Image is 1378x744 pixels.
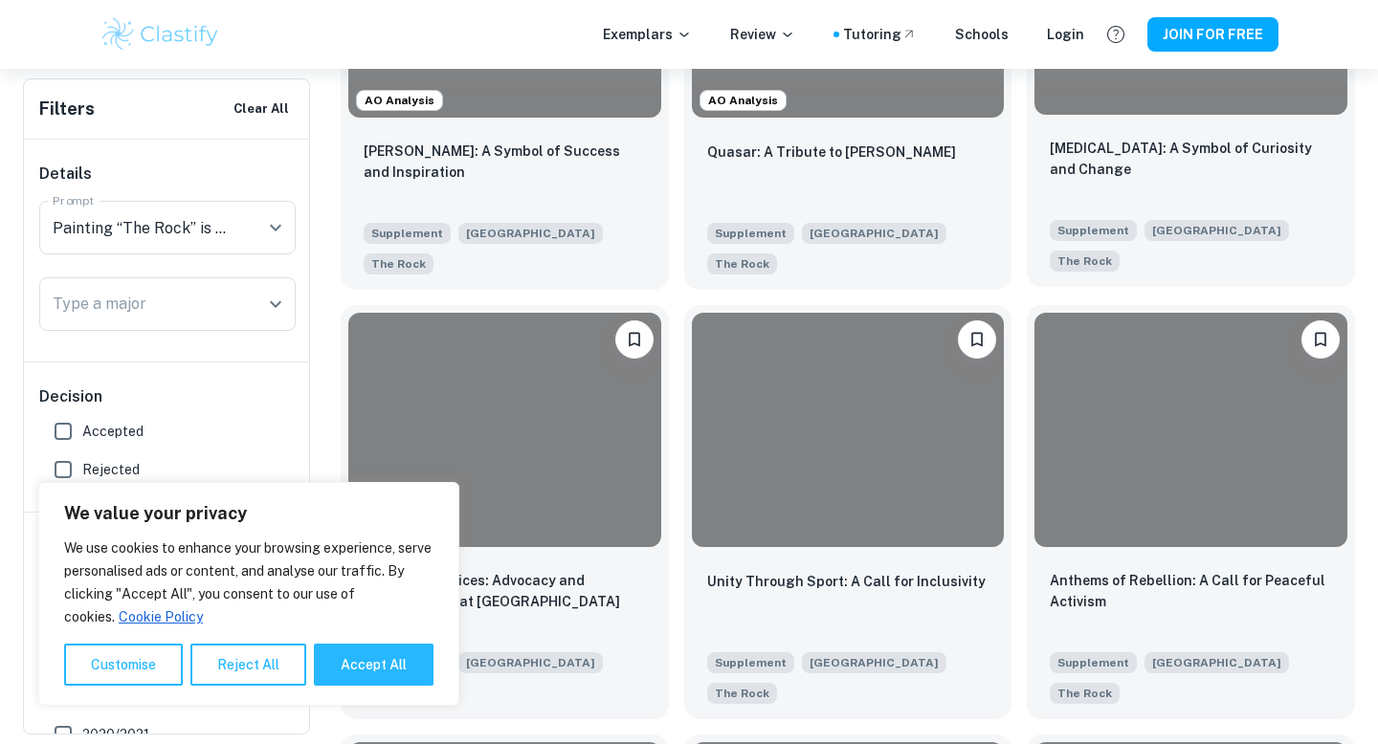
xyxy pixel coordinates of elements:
[64,644,183,686] button: Customise
[1145,652,1289,673] span: [GEOGRAPHIC_DATA]
[53,192,95,208] label: Prompt
[262,291,289,317] button: Open
[1047,24,1084,45] a: Login
[802,223,946,244] span: [GEOGRAPHIC_DATA]
[615,320,654,359] button: Please log in to bookmark exemplars
[39,385,296,408] h6: Decision
[700,92,786,109] span: AO Analysis
[707,652,794,673] span: Supplement
[707,681,777,704] span: Painting “The Rock” is a tradition at Northwestern that invites all forms of expression—students ...
[229,95,294,123] button: Clear All
[39,96,95,122] h6: Filters
[958,320,996,359] button: Please log in to bookmark exemplars
[1050,681,1120,704] span: Painting “The Rock” is a tradition at Northwestern that invites all forms of expression—students ...
[38,482,459,706] div: We value your privacy
[715,255,769,273] span: The Rock
[190,644,306,686] button: Reject All
[715,685,769,702] span: The Rock
[1027,305,1355,719] a: Please log in to bookmark exemplarsAnthems of Rebellion: A Call for Peaceful ActivismSupplement[G...
[64,502,433,525] p: We value your privacy
[364,223,451,244] span: Supplement
[364,252,433,274] span: Painting “The Rock” is a tradition at Northwestern that invites all forms of expression—students ...
[262,214,289,241] button: Open
[1145,220,1289,241] span: [GEOGRAPHIC_DATA]
[843,24,917,45] a: Tutoring
[371,255,426,273] span: The Rock
[955,24,1009,45] a: Schools
[341,305,669,719] a: Please log in to bookmark exemplarsUnmasking Voices: Advocacy and Empowerment at NorthwesternSupp...
[364,141,646,183] p: Reese Witherspoon: A Symbol of Success and Inspiration
[100,15,221,54] img: Clastify logo
[1057,685,1112,702] span: The Rock
[82,459,140,480] span: Rejected
[64,536,433,628] p: We use cookies to enhance your browsing experience, serve personalised ads or content, and analys...
[707,223,794,244] span: Supplement
[1050,220,1137,241] span: Supplement
[357,92,442,109] span: AO Analysis
[802,652,946,673] span: [GEOGRAPHIC_DATA]
[1050,652,1137,673] span: Supplement
[684,305,1012,719] a: Please log in to bookmark exemplarsUnity Through Sport: A Call for InclusivitySupplement[GEOGRAPH...
[314,644,433,686] button: Accept All
[1050,138,1332,180] p: Carbon Tetrachloride: A Symbol of Curiosity and Change
[458,223,603,244] span: [GEOGRAPHIC_DATA]
[1147,17,1278,52] button: JOIN FOR FREE
[39,163,296,186] h6: Details
[82,421,144,442] span: Accepted
[1057,252,1112,270] span: The Rock
[1301,320,1340,359] button: Please log in to bookmark exemplars
[730,24,795,45] p: Review
[1050,249,1120,272] span: Painting “The Rock” is a tradition at Northwestern that invites all forms of expression—students ...
[707,142,956,163] p: Quasar: A Tribute to Cosmic Wonder
[603,24,692,45] p: Exemplars
[707,252,777,274] span: Painting “The Rock” is a tradition at Northwestern that invites all forms of expression—students ...
[707,571,986,592] p: Unity Through Sport: A Call for Inclusivity
[118,608,204,625] a: Cookie Policy
[458,652,603,673] span: [GEOGRAPHIC_DATA]
[364,570,646,612] p: Unmasking Voices: Advocacy and Empowerment at Northwestern
[1050,570,1332,612] p: Anthems of Rebellion: A Call for Peaceful Activism
[1100,18,1132,51] button: Help and Feedback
